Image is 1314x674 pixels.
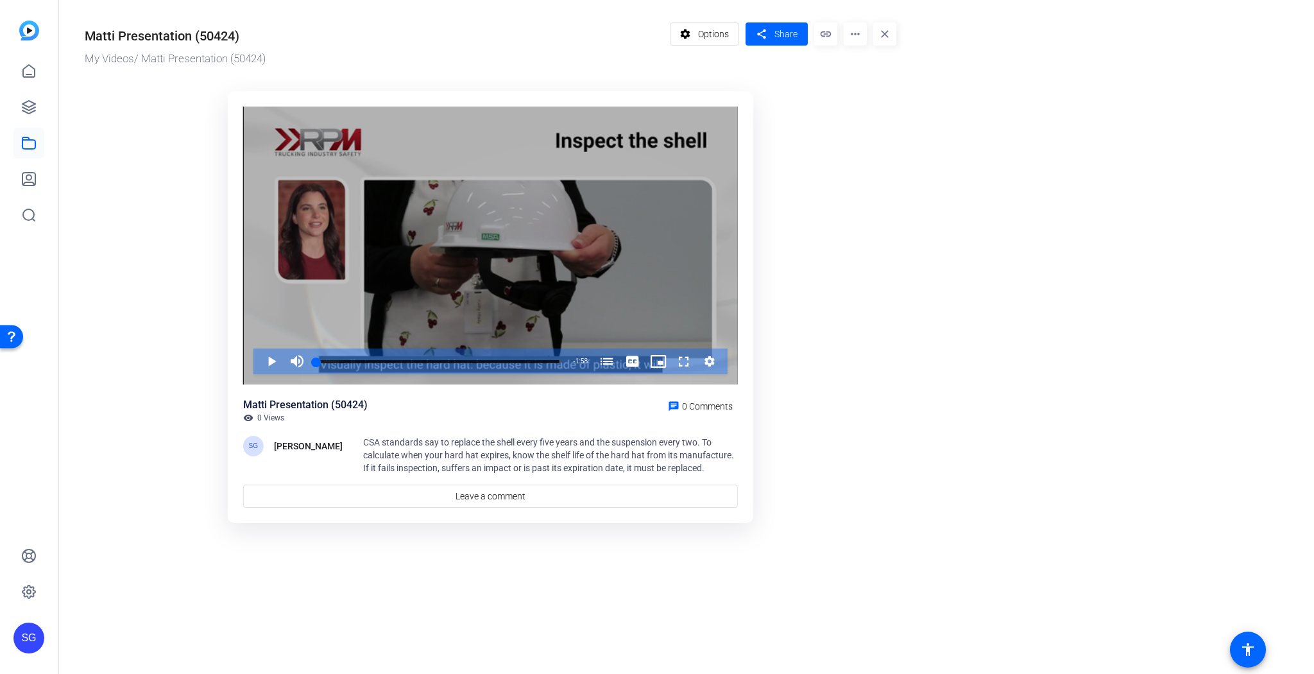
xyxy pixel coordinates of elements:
span: Share [774,28,798,41]
mat-icon: accessibility [1240,642,1256,657]
span: CSA standards say to replace the shell every five years and the suspension every two. To calculat... [363,437,734,473]
mat-icon: chat [668,401,679,412]
div: Matti Presentation (50424) [85,26,239,46]
div: SG [243,436,264,456]
div: [PERSON_NAME] [274,438,343,454]
span: 1:58 [576,358,588,365]
div: Video Player [243,107,738,385]
mat-icon: share [753,26,769,43]
button: Chapters [594,349,620,374]
mat-icon: visibility [243,413,253,423]
a: Leave a comment [243,485,738,508]
button: Fullscreen [671,349,697,374]
div: / Matti Presentation (50424) [85,51,663,67]
a: 0 Comments [663,397,738,413]
span: Leave a comment [456,490,525,503]
mat-icon: more_horiz [844,22,867,46]
div: Matti Presentation (50424) [243,397,368,413]
mat-icon: settings [678,22,694,46]
mat-icon: close [873,22,896,46]
mat-icon: link [814,22,837,46]
span: 0 Views [257,413,284,423]
button: Play [259,349,284,374]
span: Options [698,22,729,46]
div: Progress Bar [316,360,561,363]
button: Mute [284,349,310,374]
button: Picture-in-Picture [645,349,671,374]
button: Options [670,22,740,46]
a: My Videos [85,52,134,65]
div: SG [13,623,44,653]
button: Captions [620,349,645,374]
span: 0 Comments [682,401,733,411]
button: Share [746,22,808,46]
span: - [573,358,575,365]
img: blue-gradient.svg [19,21,39,40]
